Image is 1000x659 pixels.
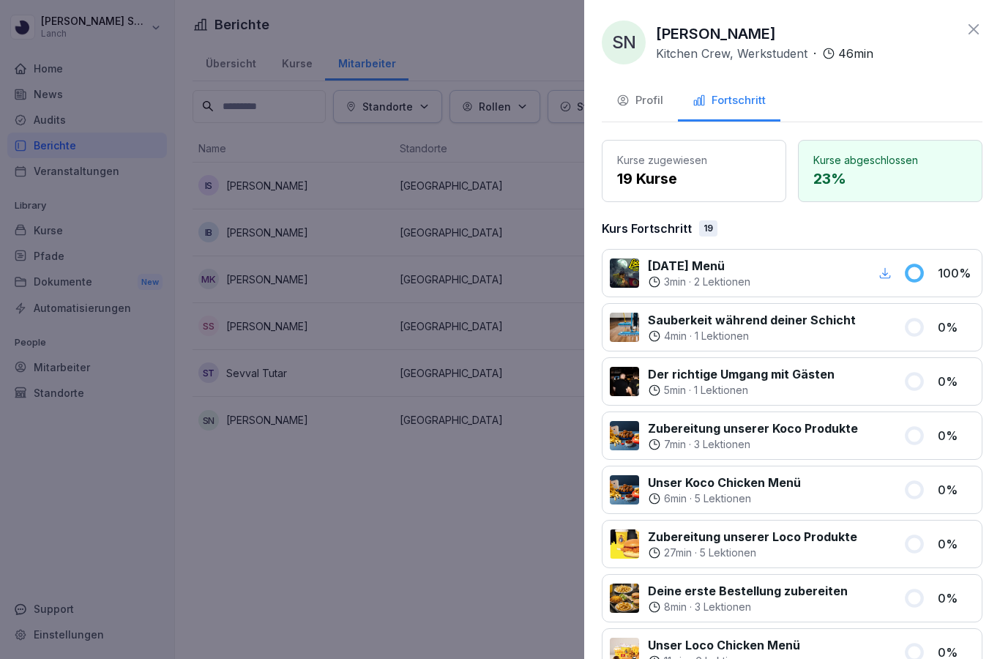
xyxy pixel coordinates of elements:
[938,264,974,282] p: 100 %
[648,365,835,383] p: Der richtige Umgang mit Gästen
[693,92,766,109] div: Fortschritt
[648,600,848,614] div: ·
[664,275,686,289] p: 3 min
[695,491,751,506] p: 5 Lektionen
[648,528,857,546] p: Zubereitung unserer Loco Produkte
[648,437,858,452] div: ·
[616,92,663,109] div: Profil
[678,82,780,122] button: Fortschritt
[602,82,678,122] button: Profil
[938,427,974,444] p: 0 %
[813,152,967,168] p: Kurse abgeschlossen
[656,45,873,62] div: ·
[602,21,646,64] div: SN
[648,420,858,437] p: Zubereitung unserer Koco Produkte
[648,546,857,560] div: ·
[656,23,776,45] p: [PERSON_NAME]
[695,329,749,343] p: 1 Lektionen
[938,535,974,553] p: 0 %
[664,600,687,614] p: 8 min
[664,546,692,560] p: 27 min
[648,582,848,600] p: Deine erste Bestellung zubereiten
[699,220,717,237] div: 19
[648,474,801,491] p: Unser Koco Chicken Menü
[617,152,771,168] p: Kurse zugewiesen
[938,481,974,499] p: 0 %
[694,437,750,452] p: 3 Lektionen
[648,329,856,343] div: ·
[838,45,873,62] p: 46 min
[648,636,800,654] p: Unser Loco Chicken Menü
[617,168,771,190] p: 19 Kurse
[648,257,750,275] p: [DATE] Menü
[602,220,692,237] p: Kurs Fortschritt
[938,373,974,390] p: 0 %
[648,275,750,289] div: ·
[694,275,750,289] p: 2 Lektionen
[648,383,835,398] div: ·
[694,383,748,398] p: 1 Lektionen
[648,491,801,506] div: ·
[656,45,807,62] p: Kitchen Crew, Werkstudent
[664,437,686,452] p: 7 min
[938,319,974,336] p: 0 %
[813,168,967,190] p: 23 %
[648,311,856,329] p: Sauberkeit während deiner Schicht
[664,491,687,506] p: 6 min
[700,546,756,560] p: 5 Lektionen
[695,600,751,614] p: 3 Lektionen
[664,329,687,343] p: 4 min
[938,589,974,607] p: 0 %
[664,383,686,398] p: 5 min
